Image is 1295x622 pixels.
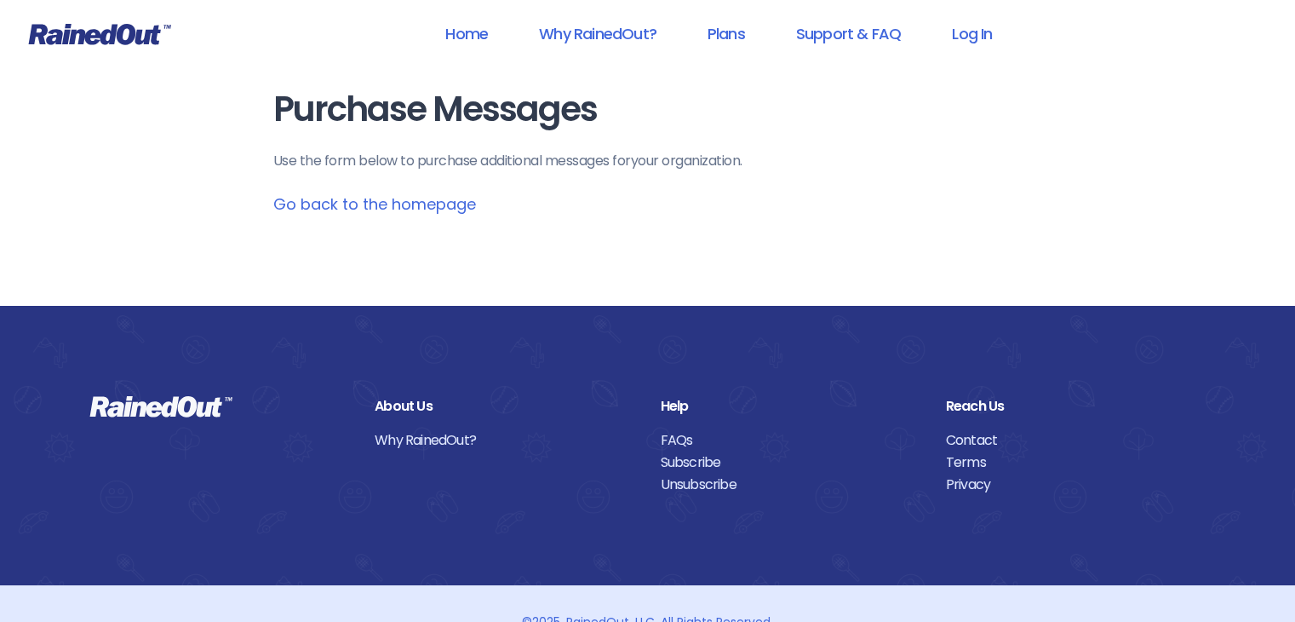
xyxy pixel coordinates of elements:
a: Home [423,14,510,53]
a: Go back to the homepage [273,193,476,215]
a: Why RainedOut? [517,14,679,53]
div: About Us [375,395,634,418]
a: Terms [946,452,1206,474]
a: Plans [685,14,767,53]
a: Subscribe [661,452,920,474]
a: Log In [930,14,1014,53]
a: Support & FAQ [774,14,923,53]
a: Why RainedOut? [375,429,634,452]
div: Reach Us [946,395,1206,418]
a: Unsubscribe [661,474,920,496]
a: Privacy [946,474,1206,496]
a: FAQs [661,429,920,452]
h1: Purchase Messages [273,90,1023,129]
p: Use the form below to purchase additional messages for your organization . [273,151,1023,171]
div: Help [661,395,920,418]
a: Contact [946,429,1206,452]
